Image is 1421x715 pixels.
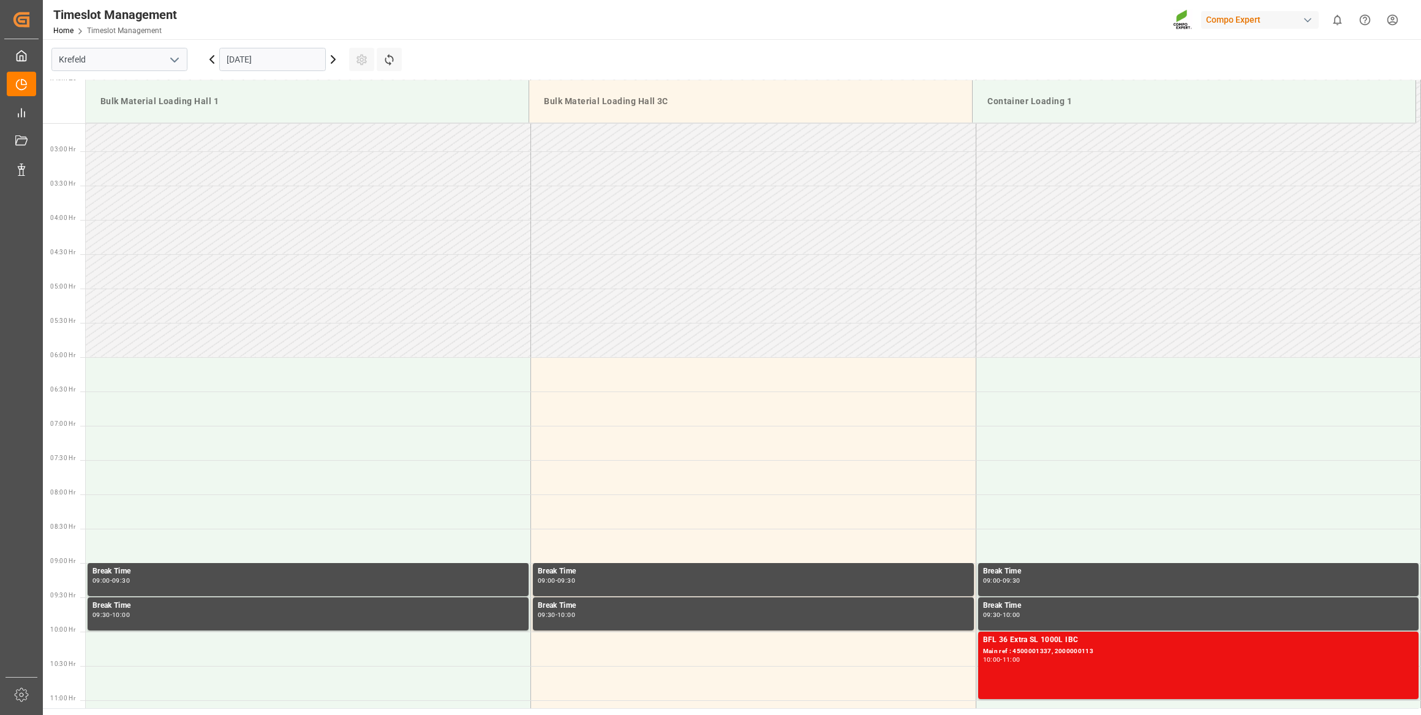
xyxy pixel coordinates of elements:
div: Main ref : 4500001337, 2000000113 [983,646,1414,657]
div: 09:30 [538,612,556,618]
div: Compo Expert [1201,11,1319,29]
button: Help Center [1351,6,1379,34]
div: 09:00 [538,578,556,583]
div: - [556,612,557,618]
span: 03:30 Hr [50,180,75,187]
div: Timeslot Management [53,6,177,24]
div: 10:00 [112,612,130,618]
div: 09:00 [983,578,1001,583]
div: Break Time [92,566,524,578]
span: 06:00 Hr [50,352,75,358]
div: - [556,578,557,583]
div: Bulk Material Loading Hall 3C [539,90,962,113]
span: 07:00 Hr [50,420,75,427]
span: 09:00 Hr [50,558,75,564]
span: 06:30 Hr [50,386,75,393]
span: 04:30 Hr [50,249,75,255]
span: 08:00 Hr [50,489,75,496]
span: 05:30 Hr [50,317,75,324]
input: DD.MM.YYYY [219,48,326,71]
span: 11:00 Hr [50,695,75,702]
button: open menu [165,50,183,69]
div: - [110,612,112,618]
div: - [1000,657,1002,662]
div: 10:00 [983,657,1001,662]
span: 09:30 Hr [50,592,75,599]
div: 09:30 [92,612,110,618]
input: Type to search/select [51,48,187,71]
span: 08:30 Hr [50,523,75,530]
span: 10:30 Hr [50,660,75,667]
div: Break Time [983,566,1414,578]
span: 05:00 Hr [50,283,75,290]
div: - [110,578,112,583]
div: 09:00 [92,578,110,583]
div: Break Time [538,600,969,612]
button: show 0 new notifications [1324,6,1351,34]
div: Container Loading 1 [982,90,1406,113]
div: 09:30 [557,578,575,583]
div: Bulk Material Loading Hall 1 [96,90,519,113]
span: 03:00 Hr [50,146,75,153]
img: Screenshot%202023-09-29%20at%2010.02.21.png_1712312052.png [1173,9,1193,31]
div: - [1000,612,1002,618]
div: 11:00 [1003,657,1020,662]
div: 10:00 [557,612,575,618]
div: 10:00 [1003,612,1020,618]
div: Break Time [983,600,1414,612]
a: Home [53,26,73,35]
div: BFL 36 Extra SL 1000L IBC [983,634,1414,646]
div: Break Time [538,566,969,578]
span: 10:00 Hr [50,626,75,633]
div: Break Time [92,600,524,612]
div: 09:30 [1003,578,1020,583]
div: - [1000,578,1002,583]
span: 07:30 Hr [50,455,75,461]
button: Compo Expert [1201,8,1324,31]
div: 09:30 [112,578,130,583]
span: 04:00 Hr [50,214,75,221]
div: 09:30 [983,612,1001,618]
